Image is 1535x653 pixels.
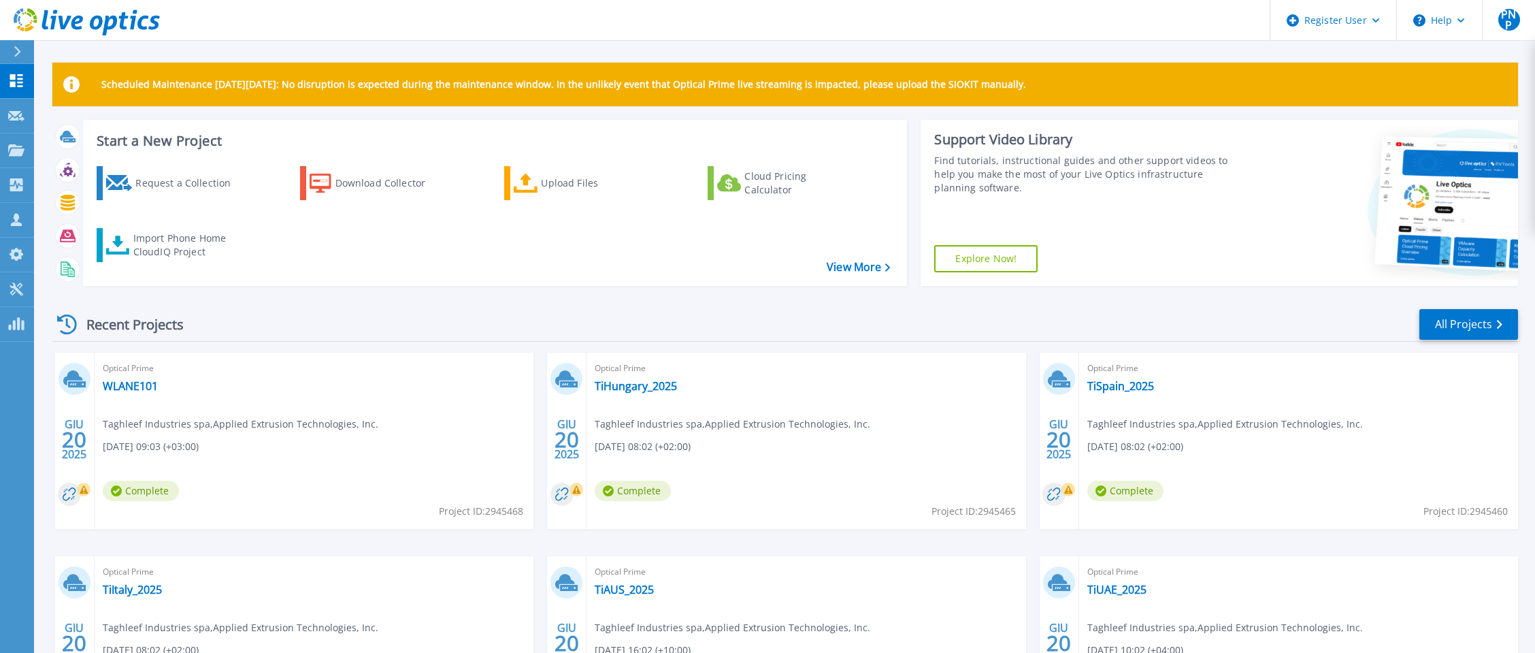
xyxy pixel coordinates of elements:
div: Upload Files [541,170,650,197]
span: 20 [1046,434,1071,445]
span: Optical Prime [103,361,525,376]
a: View More [827,261,890,274]
a: Download Collector [300,166,452,200]
span: Project ID: 2945468 [439,504,523,519]
span: Taghleef Industries spa , Applied Extrusion Technologies, Inc. [595,417,870,432]
span: Taghleef Industries spa , Applied Extrusion Technologies, Inc. [595,620,870,635]
span: 20 [62,637,86,649]
p: Scheduled Maintenance [DATE][DATE]: No disruption is expected during the maintenance window. In t... [101,79,1026,90]
span: Project ID: 2945465 [931,504,1016,519]
span: 20 [555,434,579,445]
span: [DATE] 08:02 (+02:00) [1087,439,1183,454]
div: Recent Projects [52,308,202,341]
h3: Start a New Project [97,133,890,148]
a: Cloud Pricing Calculator [708,166,859,200]
span: Complete [1087,481,1163,501]
span: Project ID: 2945460 [1423,504,1508,519]
span: 20 [555,637,579,649]
a: Explore Now! [934,245,1038,272]
span: Optical Prime [1087,564,1510,579]
span: [DATE] 08:02 (+02:00) [595,439,691,454]
span: PNP [1498,9,1520,31]
a: TiAUS_2025 [595,583,654,596]
a: Request a Collection [97,166,248,200]
span: Taghleef Industries spa , Applied Extrusion Technologies, Inc. [1087,620,1363,635]
span: Optical Prime [595,361,1017,376]
span: Taghleef Industries spa , Applied Extrusion Technologies, Inc. [1087,417,1363,432]
a: WLANE101 [103,379,158,393]
div: Import Phone Home CloudIQ Project [133,232,240,259]
div: GIU 2025 [1046,415,1072,464]
span: Optical Prime [103,564,525,579]
span: Complete [103,481,179,501]
div: Support Video Library [934,131,1241,148]
span: 20 [62,434,86,445]
div: GIU 2025 [61,415,87,464]
div: Cloud Pricing Calculator [744,170,853,197]
span: Taghleef Industries spa , Applied Extrusion Technologies, Inc. [103,620,378,635]
span: Optical Prime [1087,361,1510,376]
span: Optical Prime [595,564,1017,579]
div: Find tutorials, instructional guides and other support videos to help you make the most of your L... [934,154,1241,195]
div: Download Collector [335,170,444,197]
div: GIU 2025 [554,415,580,464]
a: TiSpain_2025 [1087,379,1154,393]
span: Complete [595,481,671,501]
span: Taghleef Industries spa , Applied Extrusion Technologies, Inc. [103,417,378,432]
a: All Projects [1419,309,1518,340]
a: Upload Files [504,166,656,200]
a: TiItaly_2025 [103,583,162,596]
a: TiUAE_2025 [1087,583,1146,596]
div: Request a Collection [135,170,244,197]
a: TiHungary_2025 [595,379,677,393]
span: 20 [1046,637,1071,649]
span: [DATE] 09:03 (+03:00) [103,439,199,454]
